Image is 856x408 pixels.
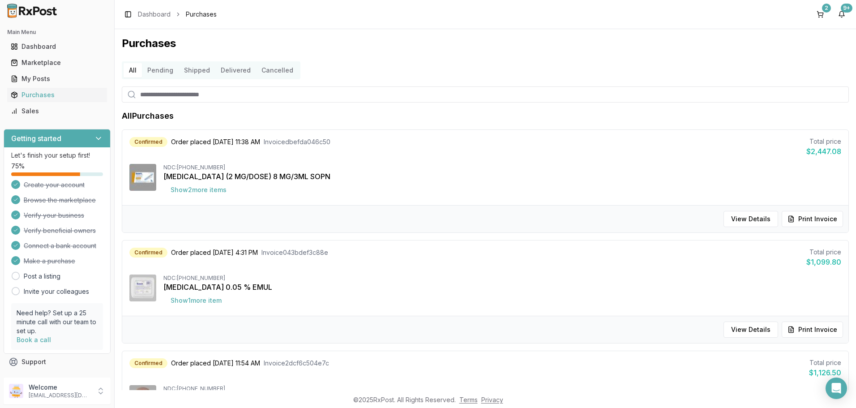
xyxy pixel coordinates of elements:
button: All [124,63,142,77]
span: Order placed [DATE] 11:54 AM [171,359,260,368]
div: $1,126.50 [809,367,841,378]
button: Support [4,354,111,370]
button: Print Invoice [782,211,843,227]
button: Pending [142,63,179,77]
button: View Details [723,211,778,227]
a: Post a listing [24,272,60,281]
div: NDC: [PHONE_NUMBER] [163,385,841,392]
span: Invoice 043bdef3c88e [261,248,328,257]
p: Need help? Set up a 25 minute call with our team to set up. [17,309,98,335]
div: $2,447.08 [806,146,841,157]
div: Open Intercom Messenger [826,378,847,399]
button: Purchases [4,88,111,102]
span: Create your account [24,180,85,189]
span: Feedback [21,374,52,382]
div: Confirmed [129,137,167,147]
div: Sales [11,107,103,116]
span: Verify beneficial owners [24,226,96,235]
div: NDC: [PHONE_NUMBER] [163,164,841,171]
a: Marketplace [7,55,107,71]
p: Welcome [29,383,91,392]
span: Verify your business [24,211,84,220]
img: User avatar [9,384,23,398]
a: Terms [459,396,478,404]
a: Privacy [481,396,503,404]
div: Confirmed [129,248,167,258]
span: Order placed [DATE] 11:38 AM [171,137,260,146]
a: Invite your colleagues [24,287,89,296]
div: Confirmed [129,358,167,368]
div: Purchases [11,90,103,99]
span: Browse the marketplace [24,196,96,205]
span: Invoice dbefda046c50 [264,137,330,146]
h1: Purchases [122,36,849,51]
span: Make a purchase [24,257,75,266]
div: NDC: [PHONE_NUMBER] [163,275,841,282]
div: Total price [806,248,841,257]
span: Purchases [186,10,217,19]
button: My Posts [4,72,111,86]
span: Connect a bank account [24,241,96,250]
span: 75 % [11,162,25,171]
button: 9+ [835,7,849,21]
button: Show2more items [163,182,234,198]
button: Cancelled [256,63,299,77]
img: RxPost Logo [4,4,61,18]
img: Restasis 0.05 % EMUL [129,275,156,301]
div: [MEDICAL_DATA] (2 MG/DOSE) 8 MG/3ML SOPN [163,171,841,182]
button: Marketplace [4,56,111,70]
button: 2 [813,7,827,21]
a: Book a call [17,336,51,344]
h3: Getting started [11,133,61,144]
button: View Details [723,322,778,338]
img: Ozempic (2 MG/DOSE) 8 MG/3ML SOPN [129,164,156,191]
button: Dashboard [4,39,111,54]
div: 2 [822,4,831,13]
button: Print Invoice [782,322,843,338]
div: 9+ [841,4,852,13]
nav: breadcrumb [138,10,217,19]
div: Marketplace [11,58,103,67]
div: My Posts [11,74,103,83]
a: Dashboard [7,39,107,55]
h1: All Purchases [122,110,174,122]
h2: Main Menu [7,29,107,36]
button: Feedback [4,370,111,386]
div: Dashboard [11,42,103,51]
a: Sales [7,103,107,119]
p: Let's finish your setup first! [11,151,103,160]
div: Total price [806,137,841,146]
div: $1,099.80 [806,257,841,267]
button: Delivered [215,63,256,77]
a: Purchases [7,87,107,103]
div: [MEDICAL_DATA] 0.05 % EMUL [163,282,841,292]
span: Order placed [DATE] 4:31 PM [171,248,258,257]
p: [EMAIL_ADDRESS][DOMAIN_NAME] [29,392,91,399]
span: Invoice 2dcf6c504e7c [264,359,329,368]
a: Dashboard [138,10,171,19]
button: Sales [4,104,111,118]
button: Show1more item [163,292,229,309]
a: My Posts [7,71,107,87]
button: Shipped [179,63,215,77]
div: Total price [809,358,841,367]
